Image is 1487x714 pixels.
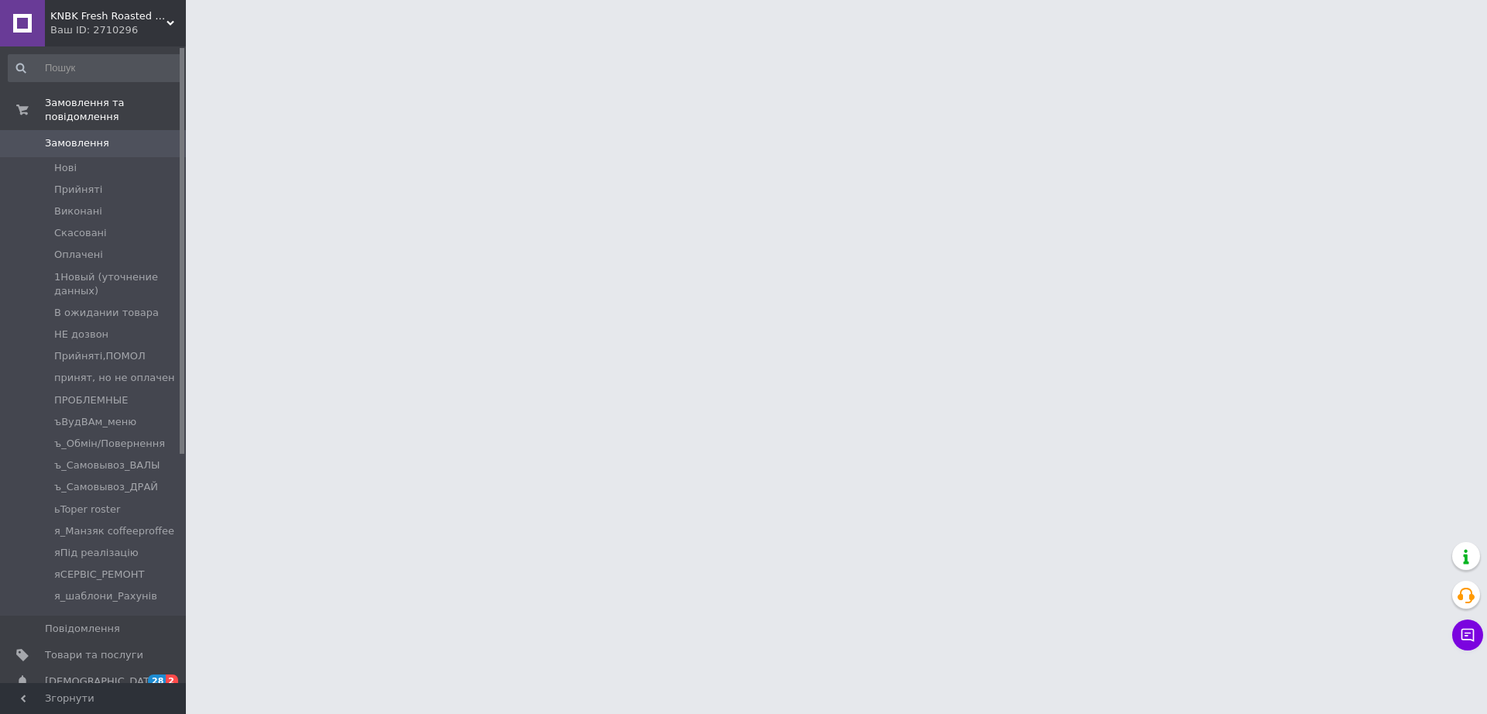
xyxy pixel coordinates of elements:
span: 2 [166,675,178,688]
span: яПід реалізацію [54,546,139,560]
span: ъВудВАм_меню [54,415,136,429]
span: Повідомлення [45,622,120,636]
span: 28 [148,675,166,688]
span: ъ_Самовывоз_ВАЛЫ [54,458,160,472]
span: Виконані [54,204,102,218]
span: ъ_Обмін/Повернення [54,437,165,451]
span: В ожидании товара [54,306,159,320]
span: [DEMOGRAPHIC_DATA] [45,675,160,688]
span: я_Манзяк coffeeproffee [54,524,174,538]
span: Товари та послуги [45,648,143,662]
input: Пошук [8,54,183,82]
span: ьToper roster [54,503,120,517]
span: Скасовані [54,226,107,240]
span: НЕ дозвон [54,328,108,342]
span: Прийняті [54,183,102,197]
span: KNBK Fresh Roasted Coffee & Accessories store [50,9,167,23]
span: Прийняті,ПОМОЛ [54,349,146,363]
span: ПРОБЛЕМНЫЕ [54,393,128,407]
span: яСЕРВІС_РЕМОНТ [54,568,145,582]
span: Замовлення та повідомлення [45,96,186,124]
span: 1Новый (уточнение данных) [54,270,181,298]
span: Замовлення [45,136,109,150]
button: Чат з покупцем [1452,620,1483,650]
span: я_шаблони_Рахунів [54,589,157,603]
span: Нові [54,161,77,175]
span: Оплачені [54,248,103,262]
div: Ваш ID: 2710296 [50,23,186,37]
span: ъ_Самовывоз_ДРАЙ [54,480,158,494]
span: принят, но не оплачен [54,371,174,385]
